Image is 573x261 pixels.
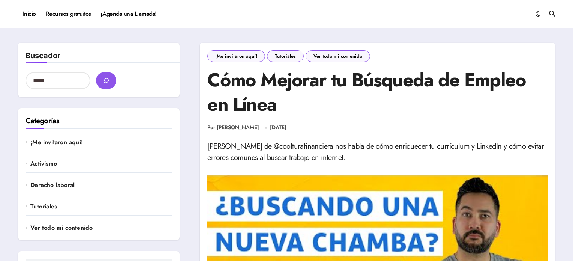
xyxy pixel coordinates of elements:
[25,116,172,126] h2: Categorías
[18,4,41,24] a: Inicio
[207,141,547,163] p: [PERSON_NAME] de @coolturafinanciera nos habla de cómo enriquecer tu currículum y LinkedIn y cómo...
[207,124,259,131] a: Por [PERSON_NAME]
[267,50,304,62] a: Tutoriales
[30,138,172,146] a: ¡Me invitaron aquí!
[25,51,60,60] label: Buscador
[30,224,172,232] a: Ver todo mi contenido
[306,50,370,62] a: Ver todo mi contenido
[270,124,286,131] time: [DATE]
[207,50,265,62] a: ¡Me invitaron aquí!
[96,72,116,89] button: buscar
[270,124,286,131] a: [DATE]
[207,68,547,116] h1: Cómo Mejorar tu Búsqueda de Empleo en Línea
[96,4,162,24] a: ¡Agenda una Llamada!
[41,4,96,24] a: Recursos gratuitos
[30,181,172,189] a: Derecho laboral
[30,202,172,211] a: Tutoriales
[30,160,172,168] a: Activismo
